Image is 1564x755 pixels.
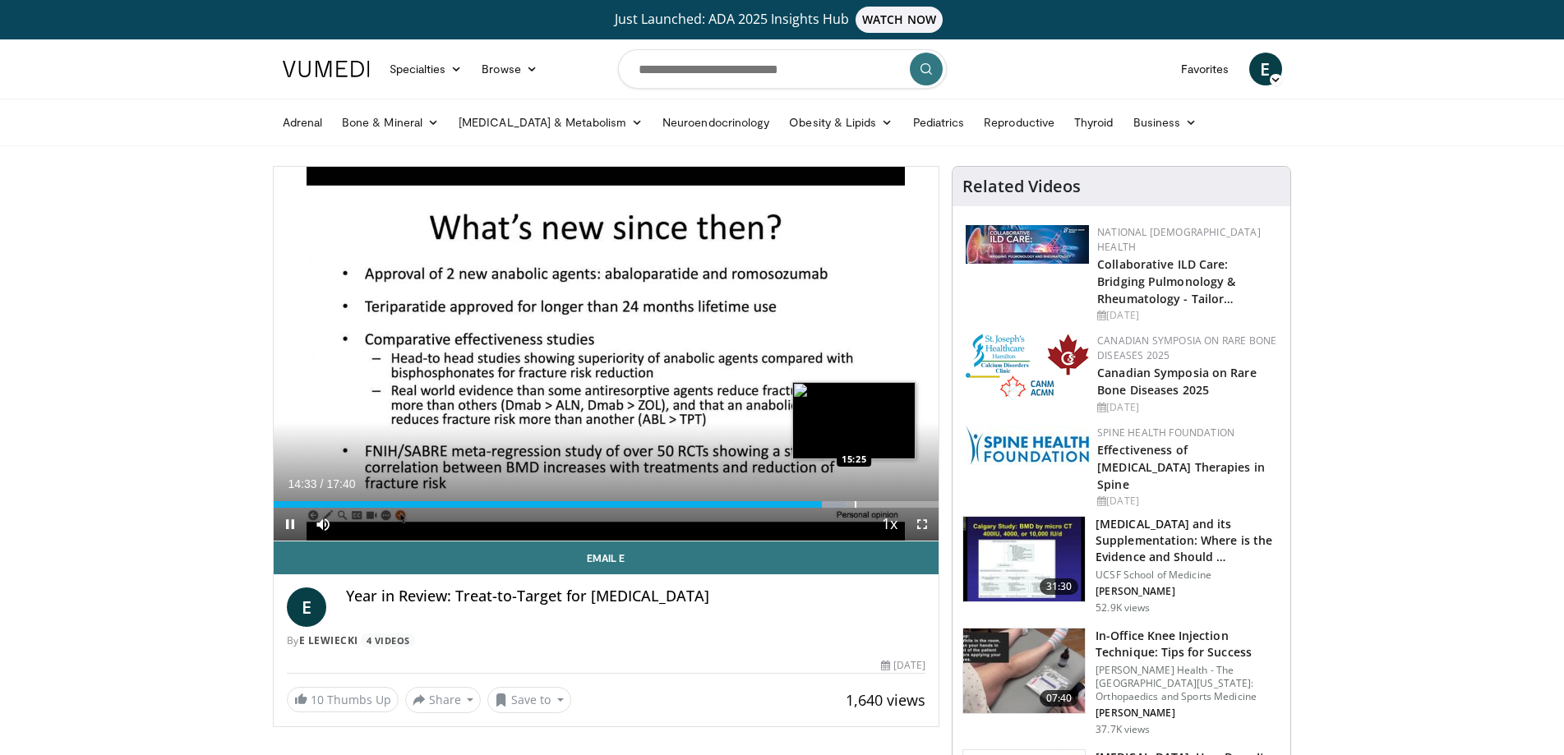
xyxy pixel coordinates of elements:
a: E Lewiecki [299,633,358,647]
span: 1,640 views [846,690,925,710]
button: Share [405,687,482,713]
span: 17:40 [326,477,355,490]
a: Obesity & Lipids [779,106,902,139]
span: 31:30 [1040,578,1079,595]
img: 59b7dea3-8883-45d6-a110-d30c6cb0f321.png.150x105_q85_autocrop_double_scale_upscale_version-0.2.png [966,334,1089,400]
img: 7e341e47-e122-4d5e-9c74-d0a8aaff5d49.jpg.150x105_q85_autocrop_double_scale_upscale_version-0.2.jpg [966,225,1089,264]
a: Neuroendocrinology [653,106,779,139]
h3: In-Office Knee Injection Technique: Tips for Success [1096,628,1280,661]
img: image.jpeg [792,382,916,459]
a: Pediatrics [903,106,975,139]
img: 9b54ede4-9724-435c-a780-8950048db540.150x105_q85_crop-smart_upscale.jpg [963,628,1085,714]
a: National [DEMOGRAPHIC_DATA] Health [1097,225,1261,254]
video-js: Video Player [274,167,939,541]
a: 31:30 [MEDICAL_DATA] and its Supplementation: Where is the Evidence and Should … UCSF School of M... [962,516,1280,615]
img: 57d53db2-a1b3-4664-83ec-6a5e32e5a601.png.150x105_q85_autocrop_double_scale_upscale_version-0.2.jpg [966,426,1089,465]
a: E [1249,53,1282,85]
h3: [MEDICAL_DATA] and its Supplementation: Where is the Evidence and Should … [1096,516,1280,565]
a: Specialties [380,53,473,85]
a: Thyroid [1064,106,1123,139]
a: Effectiveness of [MEDICAL_DATA] Therapies in Spine [1097,442,1265,492]
div: [DATE] [1097,308,1277,323]
a: Favorites [1171,53,1239,85]
span: WATCH NOW [856,7,943,33]
input: Search topics, interventions [618,49,947,89]
a: Spine Health Foundation [1097,426,1234,440]
a: 4 Videos [361,633,415,647]
h4: Year in Review: Treat-to-Target for [MEDICAL_DATA] [346,587,926,605]
a: Canadian Symposia on Rare Bone Diseases 2025 [1097,334,1276,362]
div: By [287,633,926,648]
p: 37.7K views [1096,723,1150,736]
a: Business [1123,106,1207,139]
p: 52.9K views [1096,601,1150,615]
a: [MEDICAL_DATA] & Metabolism [449,106,653,139]
span: 07:40 [1040,690,1079,707]
a: Canadian Symposia on Rare Bone Diseases 2025 [1097,365,1257,398]
button: Save to [487,687,571,713]
h4: Related Videos [962,177,1081,196]
span: / [321,477,324,490]
a: Bone & Mineral [332,106,449,139]
img: 4bb25b40-905e-443e-8e37-83f056f6e86e.150x105_q85_crop-smart_upscale.jpg [963,517,1085,602]
span: 10 [311,692,324,707]
div: Progress Bar [274,501,939,508]
p: UCSF School of Medicine [1096,569,1280,582]
span: 14:33 [288,477,317,490]
a: Just Launched: ADA 2025 Insights HubWATCH NOW [285,7,1280,33]
div: [DATE] [881,658,925,673]
p: [PERSON_NAME] Health - The [GEOGRAPHIC_DATA][US_STATE]: Orthopaedics and Sports Medicine [1096,664,1280,703]
a: 10 Thumbs Up [287,687,399,712]
button: Playback Rate [873,508,906,541]
a: E [287,587,326,627]
a: Collaborative ILD Care: Bridging Pulmonology & Rheumatology - Tailor… [1097,256,1235,306]
img: VuMedi Logo [283,61,370,77]
button: Fullscreen [906,508,939,541]
p: [PERSON_NAME] [1096,585,1280,598]
div: [DATE] [1097,494,1277,509]
a: Reproductive [974,106,1064,139]
button: Pause [274,508,307,541]
button: Mute [307,508,339,541]
a: Email E [274,541,939,574]
div: [DATE] [1097,400,1277,415]
a: Browse [472,53,547,85]
a: Adrenal [273,106,333,139]
p: [PERSON_NAME] [1096,707,1280,720]
a: 07:40 In-Office Knee Injection Technique: Tips for Success [PERSON_NAME] Health - The [GEOGRAPHIC... [962,628,1280,736]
